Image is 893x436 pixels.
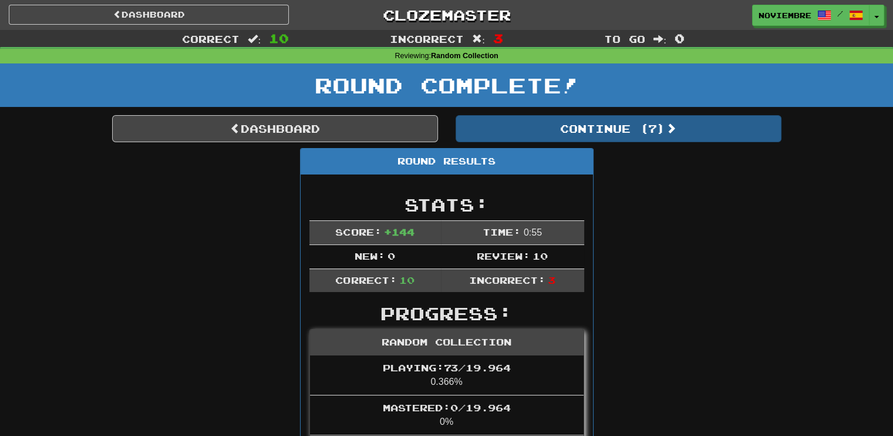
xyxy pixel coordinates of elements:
[431,52,498,60] strong: Random Collection
[837,9,843,18] span: /
[269,31,289,45] span: 10
[752,5,870,26] a: Noviembre /
[399,274,415,286] span: 10
[390,33,464,45] span: Incorrect
[477,250,530,261] span: Review:
[306,5,587,25] a: Clozemaster
[524,227,542,237] span: 0 : 55
[759,10,811,21] span: Noviembre
[182,33,240,45] span: Correct
[310,355,584,395] li: 0.366%
[384,226,415,237] span: + 144
[472,34,485,44] span: :
[383,362,511,373] span: Playing: 73 / 19.964
[653,34,666,44] span: :
[533,250,548,261] span: 10
[335,274,396,286] span: Correct:
[469,274,545,286] span: Incorrect:
[335,226,381,237] span: Score:
[456,115,781,142] button: Continue (7)
[493,31,503,45] span: 3
[604,33,645,45] span: To go
[9,5,289,25] a: Dashboard
[383,402,511,413] span: Mastered: 0 / 19.964
[309,195,584,214] h2: Stats:
[301,149,593,175] div: Round Results
[355,250,385,261] span: New:
[248,34,261,44] span: :
[675,31,685,45] span: 0
[310,330,584,355] div: Random Collection
[4,73,889,97] h1: Round Complete!
[310,395,584,435] li: 0%
[309,304,584,323] h2: Progress:
[112,115,438,142] a: Dashboard
[548,274,555,286] span: 3
[387,250,395,261] span: 0
[483,226,521,237] span: Time:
